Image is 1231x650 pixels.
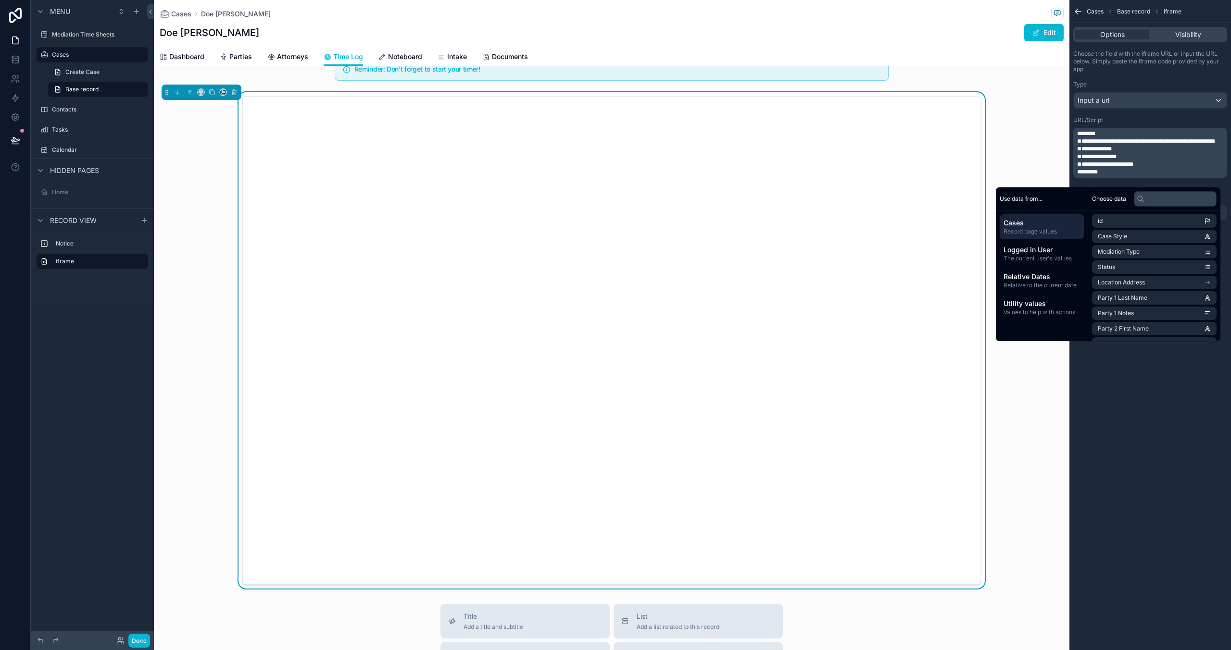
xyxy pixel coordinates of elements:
[324,48,363,66] a: Time Log
[464,612,523,621] span: Title
[37,142,148,158] a: Calendar
[637,623,719,631] span: Add a list related to this record
[1004,218,1080,228] span: Cases
[637,612,719,621] span: List
[52,31,146,38] label: Mediation Time Sheets
[56,258,140,265] label: iframe
[277,52,308,61] span: Attorneys
[1100,30,1125,39] span: Options
[52,146,146,154] label: Calendar
[492,52,528,61] span: Documents
[447,52,467,61] span: Intake
[160,26,259,39] h1: Doe [PERSON_NAME]
[614,604,783,638] button: ListAdd a list related to this record
[464,623,523,631] span: Add a title and subtitle
[229,52,252,61] span: Parties
[440,604,610,638] button: TitleAdd a title and subtitle
[37,184,148,200] a: Home
[1004,255,1080,262] span: The current user's values
[1073,128,1227,178] div: scrollable content
[1073,116,1103,124] label: URL/Script
[1004,272,1080,282] span: Relative Dates
[52,51,142,59] label: Cases
[169,52,204,61] span: Dashboard
[37,47,148,62] a: Cases
[160,9,191,19] a: Cases
[996,210,1088,324] div: scrollable content
[201,9,271,19] a: Doe [PERSON_NAME]
[378,48,422,67] a: Noteboard
[50,166,99,175] span: Hidden pages
[333,52,363,61] span: Time Log
[65,68,100,76] span: Create Case
[52,106,146,113] label: Contacts
[1004,228,1080,235] span: Record page values
[482,48,528,67] a: Documents
[1078,96,1109,105] span: Input a url
[52,126,146,134] label: Tasks
[31,232,154,279] div: scrollable content
[1175,30,1201,39] span: Visibility
[1073,81,1087,88] label: Type
[128,634,150,648] button: Done
[1024,24,1064,41] button: Edit
[1092,195,1126,203] span: Choose data
[1073,50,1227,73] p: Choose the field with the iframe URL or input the URL below. Simply paste the iframe code provide...
[438,48,467,67] a: Intake
[65,86,99,93] span: Base record
[48,82,148,97] a: Base record
[220,48,252,67] a: Parties
[1004,299,1080,308] span: Utility values
[37,122,148,137] a: Tasks
[160,48,204,67] a: Dashboard
[171,9,191,19] span: Cases
[37,27,148,42] a: Mediation Time Sheets
[1000,195,1043,203] span: Use data from...
[50,7,70,16] span: Menu
[37,102,148,117] a: Contacts
[56,240,144,247] label: Notice
[1004,282,1080,289] span: Relative to the current date
[50,216,97,225] span: Record view
[1164,8,1181,15] span: iframe
[1004,245,1080,255] span: Logged in User
[52,188,146,196] label: Home
[267,48,308,67] a: Attorneys
[1073,92,1227,109] button: Input a url
[388,52,422,61] span: Noteboard
[1087,8,1104,15] span: Cases
[48,64,148,80] a: Create Case
[1004,308,1080,316] span: Values to help with actions
[1117,8,1150,15] span: Base record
